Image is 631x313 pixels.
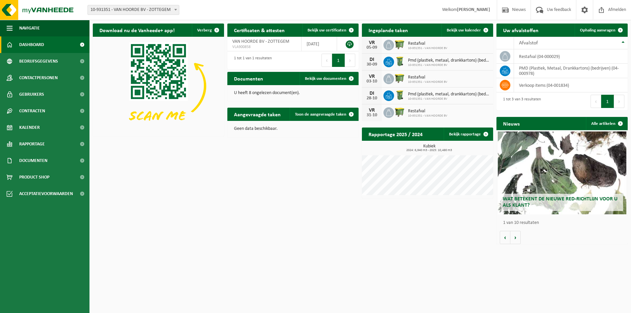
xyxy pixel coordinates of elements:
a: Bekijk uw documenten [300,72,358,85]
span: Pmd (plastiek, metaal, drankkartons) (bedrijven) [408,92,490,97]
button: Next [614,95,624,108]
a: Wat betekent de nieuwe RED-richtlijn voor u als klant? [498,131,626,214]
button: 1 [332,54,345,67]
div: 1 tot 1 van 1 resultaten [231,53,272,68]
div: 03-10 [365,79,378,84]
img: WB-1100-HPE-GN-50 [394,73,405,84]
span: 10-931351 - VAN HOORDE BV [408,46,447,50]
td: [DATE] [302,37,337,51]
div: 1 tot 3 van 3 resultaten [500,94,541,109]
p: U heeft 8 ongelezen document(en). [234,91,352,95]
span: 10-931351 - VAN HOORDE BV [408,114,447,118]
h2: Aangevraagde taken [227,108,287,121]
span: Ophaling aanvragen [580,28,615,32]
span: Dashboard [19,36,44,53]
span: Kalender [19,119,40,136]
span: Acceptatievoorwaarden [19,185,73,202]
div: DI [365,57,378,62]
h2: Certificaten & attesten [227,24,291,36]
h2: Download nu de Vanheede+ app! [93,24,181,36]
div: 05-09 [365,45,378,50]
a: Toon de aangevraagde taken [290,108,358,121]
h2: Ingeplande taken [362,24,415,36]
span: Afvalstof [519,40,538,46]
span: Gebruikers [19,86,44,103]
p: Geen data beschikbaar. [234,127,352,131]
button: Next [345,54,355,67]
span: Verberg [197,28,212,32]
button: Previous [591,95,601,108]
h2: Documenten [227,72,270,85]
div: 30-09 [365,62,378,67]
span: Pmd (plastiek, metaal, drankkartons) (bedrijven) [408,58,490,63]
button: Vorige [500,231,510,244]
h2: Nieuws [496,117,526,130]
a: Bekijk rapportage [444,128,492,141]
span: Documenten [19,152,47,169]
span: Bedrijfsgegevens [19,53,58,70]
h2: Uw afvalstoffen [496,24,545,36]
span: 10-931351 - VAN HOORDE BV [408,63,490,67]
span: Navigatie [19,20,40,36]
button: Volgende [510,231,521,244]
span: VLA900858 [232,44,296,50]
span: Bekijk uw certificaten [308,28,346,32]
span: Restafval [408,109,447,114]
span: Rapportage [19,136,45,152]
p: 1 van 10 resultaten [503,221,624,225]
span: Product Shop [19,169,49,185]
h2: Rapportage 2025 / 2024 [362,128,429,140]
td: verkoop items (04-001834) [514,78,628,92]
div: 31-10 [365,113,378,118]
div: DI [365,91,378,96]
span: 10-931351 - VAN HOORDE BV [408,80,447,84]
div: VR [365,40,378,45]
strong: [PERSON_NAME] [457,7,490,12]
span: Restafval [408,75,447,80]
span: Bekijk uw documenten [305,77,346,81]
span: 10-931351 - VAN HOORDE BV [408,97,490,101]
span: Contactpersonen [19,70,58,86]
img: WB-1100-HPE-GN-50 [394,39,405,50]
span: 10-931351 - VAN HOORDE BV - ZOTTEGEM [88,5,179,15]
span: Restafval [408,41,447,46]
a: Ophaling aanvragen [575,24,627,37]
span: Wat betekent de nieuwe RED-richtlijn voor u als klant? [503,196,617,208]
button: Previous [321,54,332,67]
img: WB-1100-HPE-GN-50 [394,106,405,118]
img: Download de VHEPlus App [93,37,224,135]
span: 2024: 6,940 m3 - 2025: 10,480 m3 [365,149,493,152]
button: 1 [601,95,614,108]
td: PMD (Plastiek, Metaal, Drankkartons) (bedrijven) (04-000978) [514,64,628,78]
span: VAN HOORDE BV - ZOTTEGEM [232,39,289,44]
a: Alle artikelen [586,117,627,130]
div: VR [365,108,378,113]
span: Toon de aangevraagde taken [295,112,346,117]
span: Bekijk uw kalender [447,28,481,32]
div: 28-10 [365,96,378,101]
h3: Kubiek [365,144,493,152]
button: Verberg [192,24,223,37]
td: restafval (04-000029) [514,49,628,64]
a: Bekijk uw kalender [441,24,492,37]
img: WB-0240-HPE-GN-50 [394,89,405,101]
div: VR [365,74,378,79]
a: Bekijk uw certificaten [302,24,358,37]
span: Contracten [19,103,45,119]
img: WB-0240-HPE-GN-50 [394,56,405,67]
